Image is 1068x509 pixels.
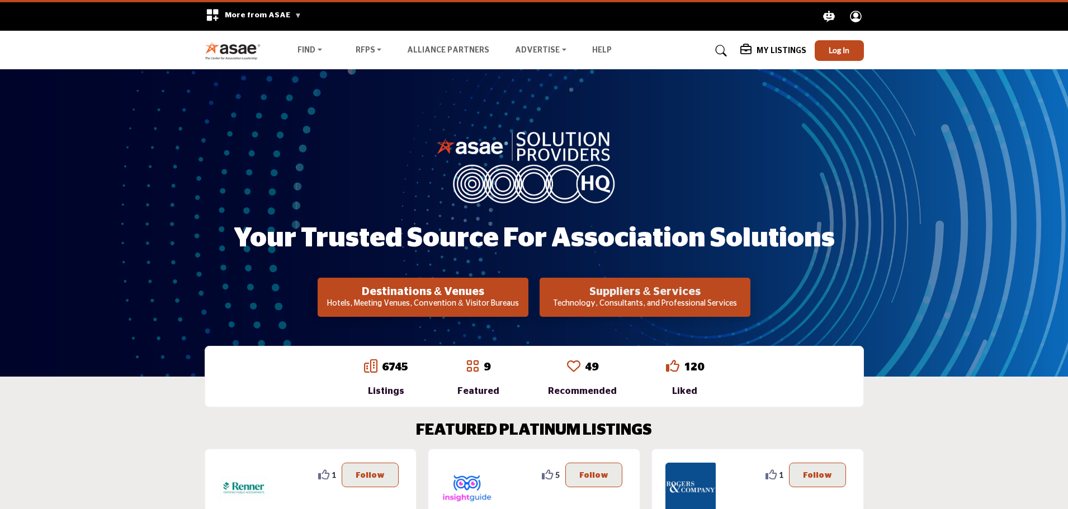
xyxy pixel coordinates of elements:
[548,384,617,398] div: Recommended
[356,469,385,481] p: Follow
[757,46,806,56] h5: My Listings
[318,278,528,317] button: Destinations & Venues Hotels, Meeting Venues, Convention & Visitor Bureaus
[540,278,750,317] button: Suppliers & Services Technology, Consultants, and Professional Services
[543,298,747,310] p: Technology, Consultants, and Professional Services
[555,469,560,481] span: 5
[321,298,525,310] p: Hotels, Meeting Venues, Convention & Visitor Bureaus
[332,469,336,481] span: 1
[407,46,489,54] a: Alliance Partners
[342,463,399,487] button: Follow
[684,361,704,373] a: 120
[416,421,652,440] h2: FEATURED PLATINUM LISTINGS
[457,384,499,398] div: Featured
[205,41,267,60] img: Site Logo
[567,359,580,375] a: Go to Recommended
[321,285,525,298] h2: Destinations & Venues
[382,361,408,373] a: 6745
[585,361,598,373] a: 49
[484,361,490,373] a: 9
[815,40,864,61] button: Log In
[829,45,849,55] span: Log In
[225,11,301,19] span: More from ASAE
[579,469,608,481] p: Follow
[592,46,612,54] a: Help
[466,359,479,375] a: Go to Featured
[543,285,747,298] h2: Suppliers & Services
[199,2,309,31] div: More from ASAE
[348,43,390,59] a: RFPs
[789,463,846,487] button: Follow
[565,463,622,487] button: Follow
[436,129,632,203] img: image
[290,43,330,59] a: Find
[234,221,835,256] h1: Your Trusted Source for Association Solutions
[705,42,734,60] a: Search
[666,384,704,398] div: Liked
[779,469,783,481] span: 1
[803,469,832,481] p: Follow
[364,384,408,398] div: Listings
[507,43,574,59] a: Advertise
[740,44,806,58] div: My Listings
[666,359,679,373] i: Go to Liked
